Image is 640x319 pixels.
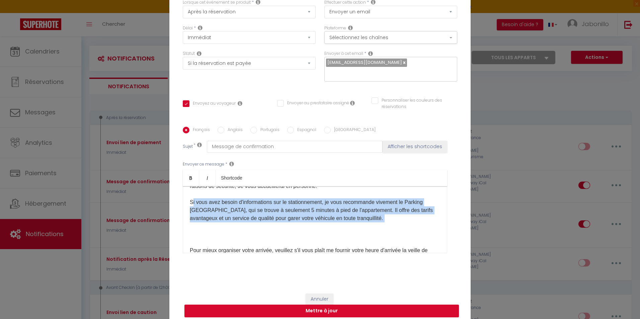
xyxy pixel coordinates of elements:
[306,294,333,305] button: Annuler
[257,127,279,134] label: Portugais
[189,127,210,134] label: Français
[199,170,216,186] a: Italic
[368,51,373,56] i: Recipient
[238,101,242,106] i: Envoyer au voyageur
[229,161,234,167] i: Message
[183,25,193,31] label: Délai
[184,305,459,317] button: Mettre à jour
[383,141,447,153] button: Afficher les shortcodes
[183,170,199,186] a: Bold
[350,100,355,106] i: Envoyer au prestataire si il est assigné
[197,142,202,147] i: Subject
[216,170,248,186] a: Shortcode
[324,50,363,57] label: Envoyer à cet email
[198,25,203,30] i: Action Time
[183,161,224,168] label: Envoyer ce message
[331,127,376,134] label: [GEOGRAPHIC_DATA]
[5,3,25,23] button: Ouvrir le widget de chat LiveChat
[183,50,195,57] label: Statut
[348,25,353,30] i: Action Channel
[294,127,316,134] label: Espagnol
[324,25,346,31] label: Plateforme
[197,51,202,56] i: Booking status
[327,59,402,66] span: [EMAIL_ADDRESS][DOMAIN_NAME]
[224,127,243,134] label: Anglais
[183,143,193,150] label: Sujet
[324,31,457,44] button: Sélectionnez les chaînes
